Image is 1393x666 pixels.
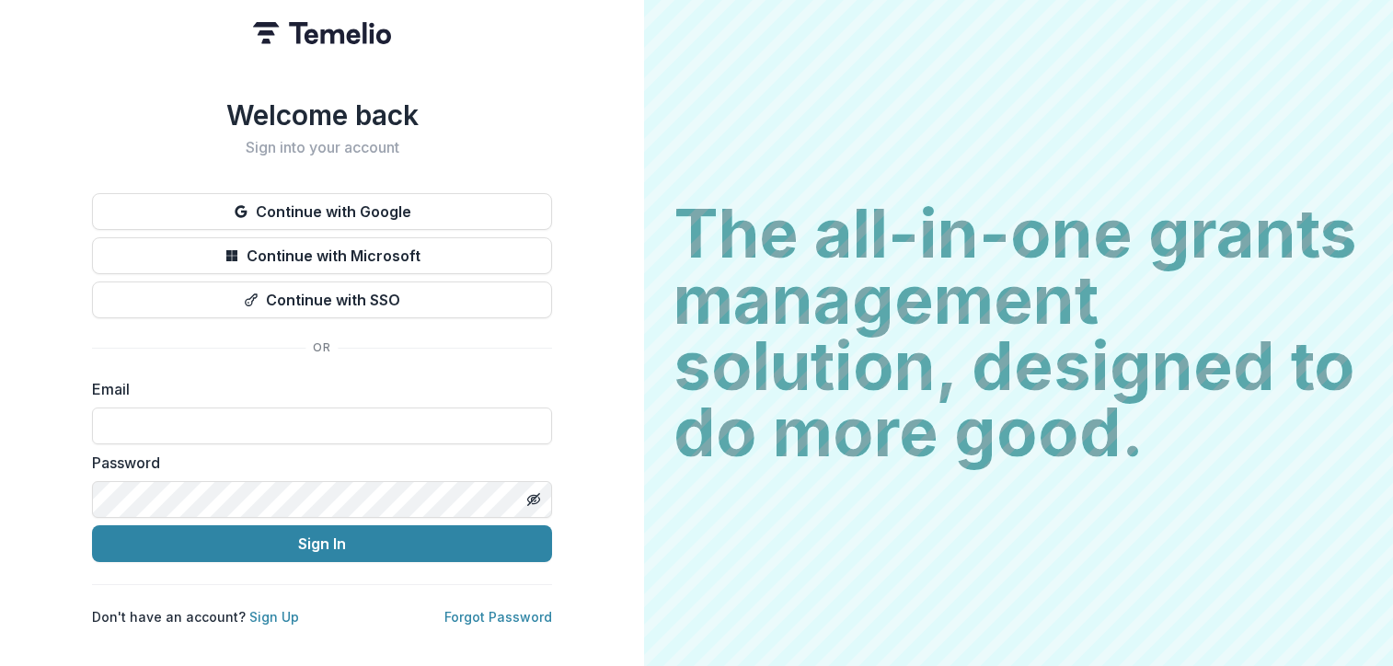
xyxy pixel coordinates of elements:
[92,98,552,132] h1: Welcome back
[92,139,552,156] h2: Sign into your account
[92,525,552,562] button: Sign In
[92,237,552,274] button: Continue with Microsoft
[92,607,299,626] p: Don't have an account?
[92,281,552,318] button: Continue with SSO
[444,609,552,625] a: Forgot Password
[92,452,541,474] label: Password
[253,22,391,44] img: Temelio
[92,378,541,400] label: Email
[519,485,548,514] button: Toggle password visibility
[249,609,299,625] a: Sign Up
[92,193,552,230] button: Continue with Google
